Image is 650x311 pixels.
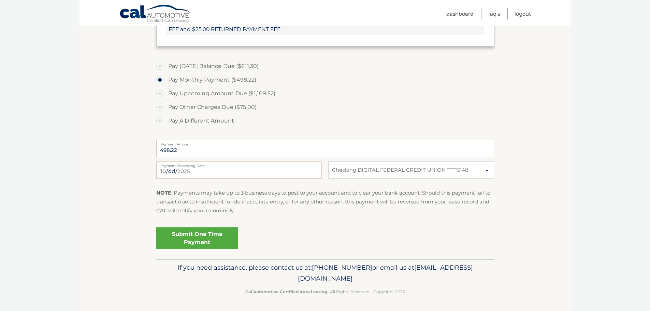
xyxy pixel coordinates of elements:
a: Dashboard [446,8,474,19]
span: [PHONE_NUMBER] [312,264,372,271]
label: Pay Upcoming Amount Due ($1,109.52) [156,87,494,100]
span: OTHER FEES BALANCE DUE IS COMPRISED OF $25.00 RETURNED PAYMENT FEE and $25.00 RETURNED PAYMENT FE... [166,17,484,35]
label: Pay Monthly Payment ($498.22) [156,73,494,87]
a: Cal Automotive [119,4,191,24]
p: - All Rights Reserved - Copyright 2025 [161,288,490,295]
a: FAQ's [488,8,500,19]
label: Payment Amount [156,140,494,145]
label: Pay Other Charges Due ($75.00) [156,100,494,114]
a: Logout [515,8,531,19]
label: Pay A Different Amount [156,114,494,128]
p: : Payments may take up to 3 business days to post to your account and to clear your bank account.... [156,188,494,215]
input: Payment Date [156,161,322,179]
input: Payment Amount [156,140,494,157]
p: If you need assistance, please contact us at: or email us at [161,262,490,284]
strong: NOTE [156,189,171,196]
a: Submit One Time Payment [156,227,238,249]
span: [EMAIL_ADDRESS][DOMAIN_NAME] [298,264,473,282]
strong: Cal Automotive Certified Auto Leasing [245,289,327,294]
label: Pay [DATE] Balance Due ($611.30) [156,59,494,73]
label: Payment Processing Date [156,161,322,167]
